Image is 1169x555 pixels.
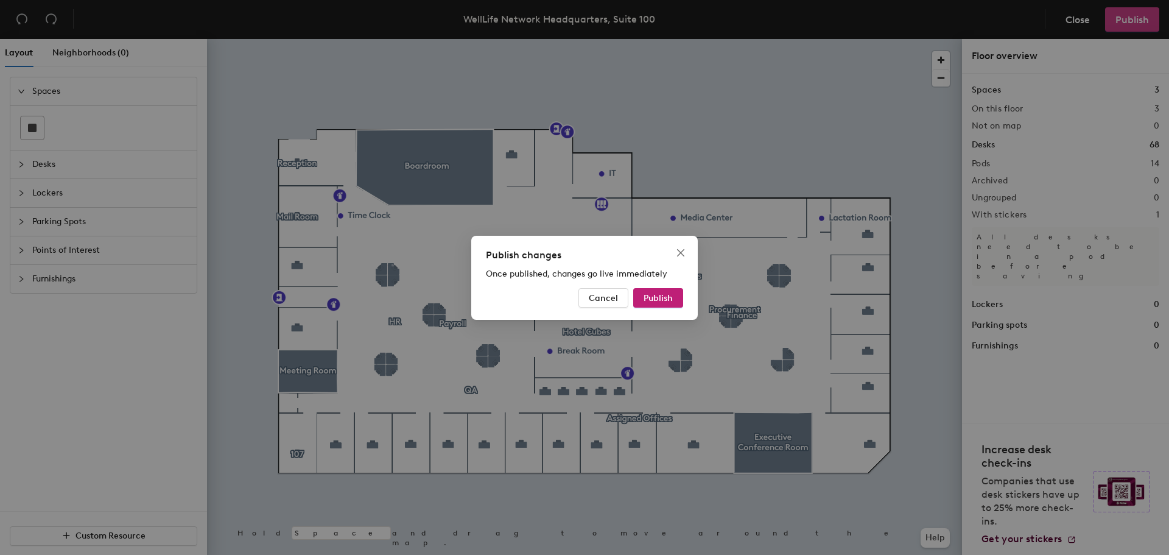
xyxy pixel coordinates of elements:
[578,288,628,308] button: Cancel
[644,292,673,303] span: Publish
[671,248,690,258] span: Close
[633,288,683,308] button: Publish
[671,243,690,263] button: Close
[676,248,686,258] span: close
[486,269,667,279] span: Once published, changes go live immediately
[486,248,683,263] div: Publish changes
[589,292,618,303] span: Cancel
